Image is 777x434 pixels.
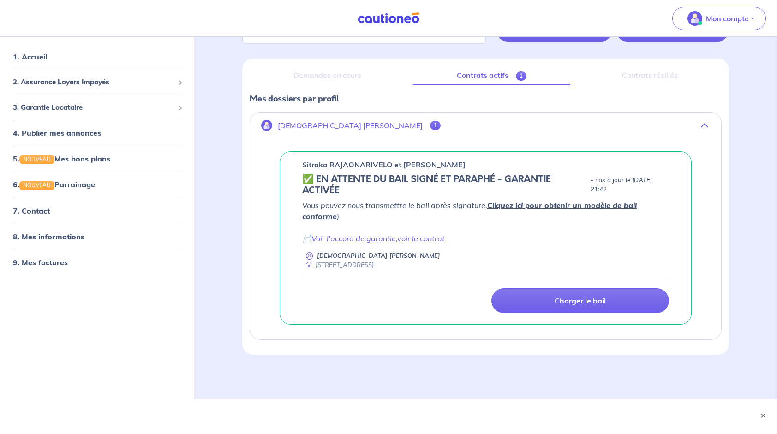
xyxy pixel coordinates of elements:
p: Sitraka RAJAONARIVELO et [PERSON_NAME] [302,159,466,170]
a: 9. Mes factures [13,258,68,267]
a: Charger le bail [491,288,669,313]
img: Cautioneo [354,12,423,24]
p: [DEMOGRAPHIC_DATA] [PERSON_NAME] [317,251,440,260]
a: 6.NOUVEAUParrainage [13,180,95,190]
div: 1. Accueil [4,48,191,66]
button: × [759,411,768,420]
div: 4. Publier mes annonces [4,124,191,142]
div: 9. Mes factures [4,253,191,272]
button: [DEMOGRAPHIC_DATA] [PERSON_NAME]1 [250,114,721,137]
p: - mis à jour le [DATE] 21:42 [591,176,669,194]
div: 6.NOUVEAUParrainage [4,176,191,194]
div: 7. Contact [4,202,191,220]
em: 📄 , [302,234,445,243]
span: 3. Garantie Locataire [13,102,174,113]
button: illu_account_valid_menu.svgMon compte [672,7,766,30]
span: 2. Assurance Loyers Impayés [13,77,174,88]
a: 1. Accueil [13,52,47,61]
img: illu_account_valid_menu.svg [687,11,702,26]
span: 1 [516,71,526,81]
a: 7. Contact [13,206,50,215]
p: Charger le bail [555,296,606,305]
a: 5.NOUVEAUMes bons plans [13,154,110,163]
p: [DEMOGRAPHIC_DATA] [PERSON_NAME] [278,121,423,130]
div: 8. Mes informations [4,227,191,246]
div: state: CONTRACT-SIGNED, Context: IN-LANDLORD,IS-GL-CAUTION-IN-LANDLORD [302,174,669,196]
div: [STREET_ADDRESS] [302,261,374,269]
div: 5.NOUVEAUMes bons plans [4,149,191,168]
a: Voir l'accord de garantie [311,234,396,243]
a: 4. Publier mes annonces [13,128,101,137]
div: 3. Garantie Locataire [4,99,191,117]
a: voir le contrat [397,234,445,243]
p: Mon compte [706,13,749,24]
div: 2. Assurance Loyers Impayés [4,73,191,91]
em: Vous pouvez nous transmettre le bail après signature. ) [302,201,637,221]
h5: ✅️️️ EN ATTENTE DU BAIL SIGNÉ ET PARAPHÉ - GARANTIE ACTIVÉE [302,174,587,196]
img: illu_account.svg [261,120,272,131]
span: 1 [430,121,441,130]
a: Contrats actifs1 [413,66,570,85]
p: Mes dossiers par profil [250,93,722,105]
a: 8. Mes informations [13,232,84,241]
